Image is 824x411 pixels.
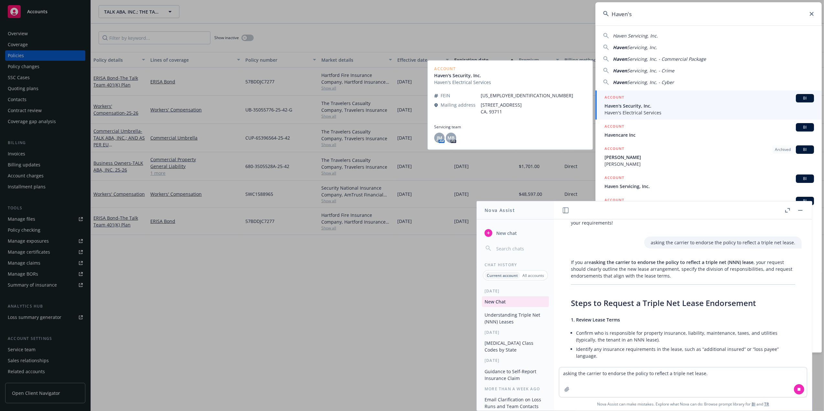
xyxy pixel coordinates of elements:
a: ACCOUNTBIHaven's Security, Inc.Haven's Electrical Services [595,90,822,120]
span: Haven Servicing, Inc. [605,183,814,190]
div: [DATE] [477,358,554,363]
span: New chat [495,230,517,237]
a: ACCOUNTBIHUSKY HAVEN OF LA, INC. [595,193,822,216]
span: Servicing, Inc. - Commercial Package [627,56,706,62]
span: BI [798,95,811,101]
span: Haven [613,68,627,74]
span: Haven's Security, Inc. [605,102,814,109]
p: Include the following information in your email or submission to the carrier: [571,366,795,373]
span: Haven's Electrical Services [605,109,814,116]
a: TR [764,401,769,407]
span: BI [798,176,811,182]
span: Haven [613,44,627,50]
span: Haven [613,56,627,62]
span: 1. Review Lease Terms [571,317,620,323]
span: [PERSON_NAME] [605,161,814,167]
a: BI [752,401,755,407]
h1: Nova Assist [485,207,515,214]
button: New chat [482,227,549,239]
button: New Chat [482,296,549,307]
span: Servicing, Inc. - Cyber [627,79,674,85]
span: Havencare Inc [605,132,814,138]
h5: ACCOUNT [605,145,624,153]
span: Servicing, Inc. [627,44,657,50]
h5: ACCOUNT [605,174,624,182]
a: ACCOUNTBIHavencare Inc [595,120,822,142]
p: If you are , your request should clearly outline the new lease arrangement, specify the division ... [571,259,795,279]
span: Archived [775,147,791,153]
span: BI [798,124,811,130]
button: Understanding Triple Net (NNN) Leases [482,310,549,327]
span: [PERSON_NAME] [605,154,814,161]
span: Servicing, Inc. - Crime [627,68,674,74]
button: Guidance to Self-Report Insurance Claim [482,366,549,384]
a: ACCOUNTBIHaven Servicing, Inc. [595,171,822,193]
div: Chat History [477,262,554,268]
p: If you need a specific sample request template, checklist, or details for a particular carrier, l... [571,213,795,226]
li: Identify any insurance requirements in the lease, such as “additional insured” or “loss payee” la... [576,344,795,361]
span: 2. Prepare Your Request [571,366,625,372]
input: Search... [595,2,822,26]
span: BI [798,198,811,204]
div: [DATE] [477,288,554,294]
span: BI [798,147,811,153]
div: [DATE] [477,330,554,335]
span: asking the carrier to endorse the policy to reflect a triple net (NNN) lease [591,259,754,265]
p: Current account [487,273,518,278]
p: All accounts [522,273,544,278]
h5: ACCOUNT [605,94,624,102]
a: ACCOUNTArchivedBI[PERSON_NAME][PERSON_NAME] [595,142,822,171]
p: asking the carrier to endorse the policy to reflect a triple net lease. [651,239,795,246]
h5: ACCOUNT [605,197,624,205]
span: Nova Assist can make mistakes. Explore what Nova can do: Browse prompt library for and [557,397,809,411]
li: Confirm who is responsible for property insurance, liability, maintenance, taxes, and utilities (... [576,328,795,344]
span: Haven Servicing, Inc. [613,33,658,39]
button: [MEDICAL_DATA] Class Codes by State [482,338,549,355]
div: More than a week ago [477,386,554,392]
input: Search chats [495,244,546,253]
h3: Steps to Request a Triple Net Lease Endorsement [571,298,795,309]
h5: ACCOUNT [605,123,624,131]
span: Haven [613,79,627,85]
